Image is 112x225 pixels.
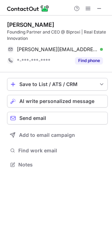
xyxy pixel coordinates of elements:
[18,147,105,154] span: Find work email
[7,95,108,108] button: AI write personalized message
[7,21,54,28] div: [PERSON_NAME]
[7,112,108,124] button: Send email
[75,57,103,64] button: Reveal Button
[19,98,94,104] span: AI write personalized message
[7,29,108,42] div: Founding Partner and CEO @ Biproxi | Real Estate Innovation
[19,81,95,87] div: Save to List / ATS / CRM
[7,4,49,13] img: ContactOut v5.3.10
[7,78,108,91] button: save-profile-one-click
[7,160,108,170] button: Notes
[19,115,46,121] span: Send email
[18,162,105,168] span: Notes
[7,129,108,141] button: Add to email campaign
[19,132,75,138] span: Add to email campaign
[17,46,98,53] span: [PERSON_NAME][EMAIL_ADDRESS][DOMAIN_NAME]
[7,146,108,156] button: Find work email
